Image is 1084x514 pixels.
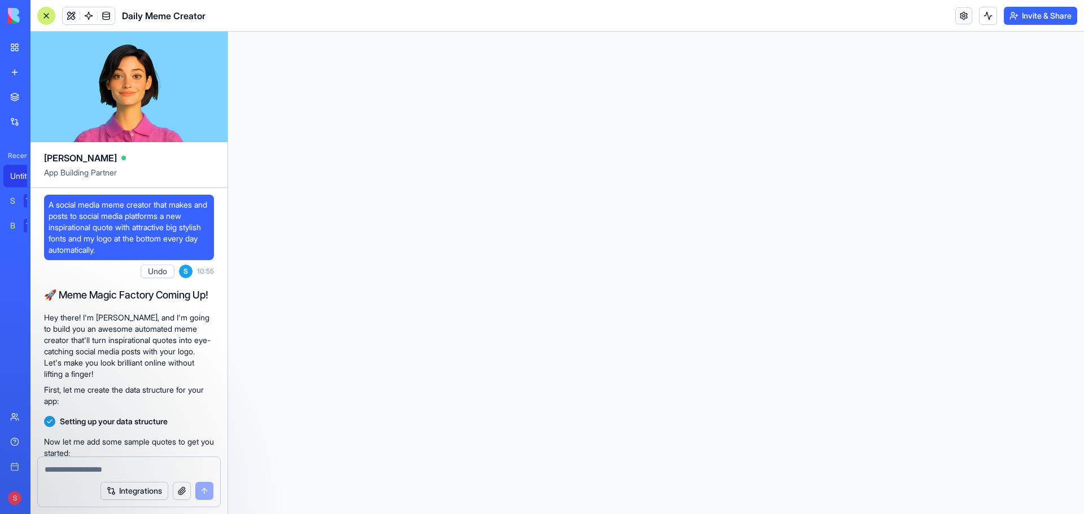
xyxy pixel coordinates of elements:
[179,265,193,278] span: S
[44,167,214,187] span: App Building Partner
[197,267,214,276] span: 10:55
[44,287,214,303] h1: 🚀 Meme Magic Factory Coming Up!
[44,384,214,407] p: First, let me create the data structure for your app:
[3,214,49,237] a: Blog Generation ProTRY
[8,8,78,24] img: logo
[122,9,206,23] h1: Daily Meme Creator
[44,436,214,459] p: Now let me add some sample quotes to get you started:
[10,220,16,231] div: Blog Generation Pro
[3,165,49,187] a: Untitled App
[44,151,117,165] span: [PERSON_NAME]
[44,312,214,380] p: Hey there! I'm [PERSON_NAME], and I'm going to build you an awesome automated meme creator that'l...
[10,195,16,207] div: Social Media Content Generator
[60,416,168,427] span: Setting up your data structure
[100,482,168,500] button: Integrations
[141,265,174,278] button: Undo
[10,170,42,182] div: Untitled App
[1004,7,1077,25] button: Invite & Share
[8,491,21,505] span: S
[161,429,387,508] iframe: Intercom notifications message
[24,219,42,232] div: TRY
[3,151,27,160] span: Recent
[24,194,42,208] div: TRY
[49,199,209,256] span: A social media meme creator that makes and posts to social media platforms a new inspirational qu...
[3,190,49,212] a: Social Media Content GeneratorTRY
